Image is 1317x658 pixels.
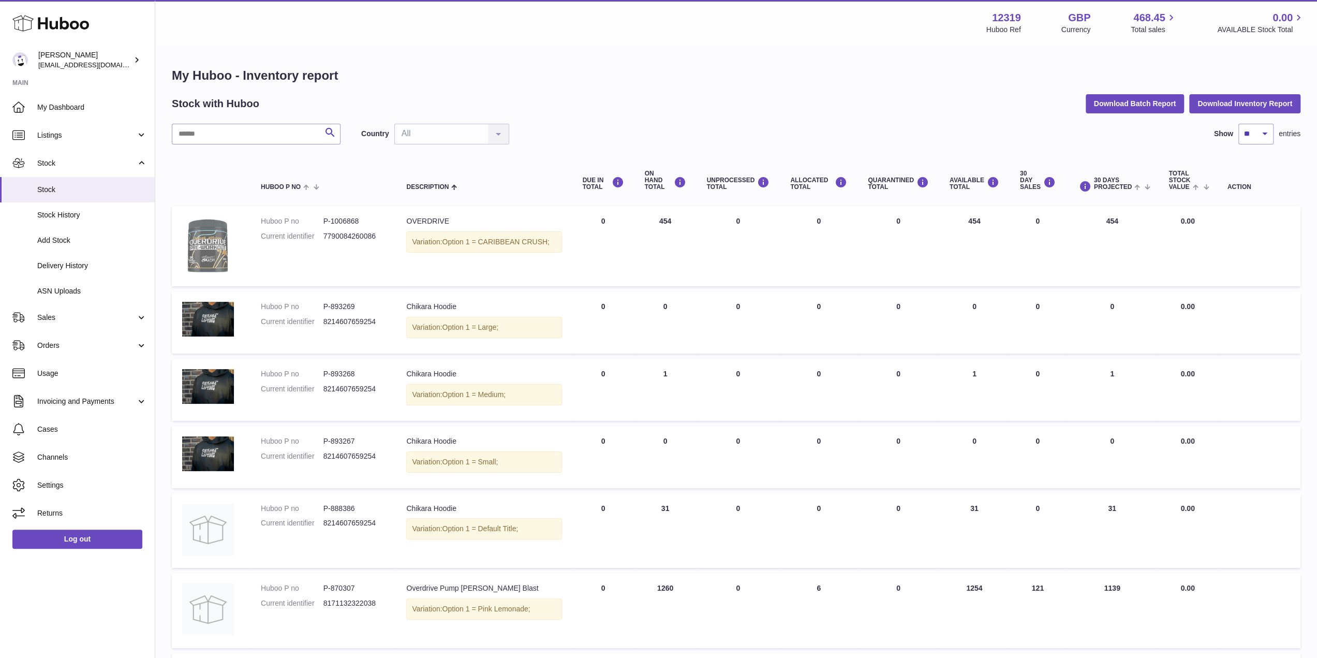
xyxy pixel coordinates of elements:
div: Currency [1061,25,1091,35]
td: 0 [780,426,857,488]
span: Listings [37,130,136,140]
span: 0 [896,302,900,311]
td: 454 [1066,206,1159,286]
dd: 8214607659254 [323,384,386,394]
dd: P-1006868 [323,216,386,226]
td: 121 [1010,573,1066,648]
strong: GBP [1068,11,1090,25]
div: Variation: [406,384,561,405]
td: 0 [1010,206,1066,286]
dd: 8214607659254 [323,317,386,327]
span: Stock [37,185,147,195]
span: 0 [896,437,900,445]
td: 1 [1066,359,1159,421]
div: Action [1227,184,1290,191]
td: 31 [634,493,697,568]
dt: Huboo P no [261,436,323,446]
span: Total sales [1131,25,1177,35]
span: 468.45 [1133,11,1165,25]
span: Total stock value [1168,170,1190,191]
a: 468.45 Total sales [1131,11,1177,35]
div: Chikara Hoodie [406,302,561,312]
span: Returns [37,508,147,518]
dt: Current identifier [261,231,323,241]
td: 454 [939,206,1010,286]
span: AVAILABLE Stock Total [1217,25,1305,35]
dd: 8171132322038 [323,598,386,608]
img: product image [182,583,234,635]
a: Log out [12,530,142,548]
span: Orders [37,341,136,350]
h1: My Huboo - Inventory report [172,67,1300,84]
dt: Huboo P no [261,302,323,312]
td: 0 [1066,291,1159,354]
td: 0 [634,426,697,488]
dt: Current identifier [261,518,323,528]
td: 0 [780,206,857,286]
dd: 8214607659254 [323,518,386,528]
span: Description [406,184,449,191]
span: entries [1279,129,1300,139]
td: 6 [780,573,857,648]
div: ALLOCATED Total [790,177,847,191]
div: Chikara Hoodie [406,504,561,514]
span: Option 1 = Medium; [442,390,506,399]
span: 30 DAYS PROJECTED [1094,177,1132,191]
span: Settings [37,480,147,490]
span: 0.00 [1180,217,1194,225]
span: 0.00 [1272,11,1293,25]
div: Variation: [406,451,561,473]
span: ASN Uploads [37,286,147,296]
div: Chikara Hoodie [406,369,561,379]
span: Channels [37,452,147,462]
span: [EMAIL_ADDRESS][DOMAIN_NAME] [38,61,152,69]
dt: Current identifier [261,384,323,394]
div: OVERDRIVE [406,216,561,226]
strong: 12319 [992,11,1021,25]
td: 31 [1066,493,1159,568]
td: 0 [939,426,1010,488]
span: My Dashboard [37,103,147,112]
td: 1260 [634,573,697,648]
span: Stock History [37,210,147,220]
td: 0 [1010,426,1066,488]
dt: Current identifier [261,598,323,608]
td: 454 [634,206,697,286]
dt: Huboo P no [261,369,323,379]
h2: Stock with Huboo [172,97,259,111]
span: 0.00 [1180,584,1194,592]
div: Variation: [406,317,561,338]
span: Option 1 = Pink Lemonade; [442,605,530,613]
span: Usage [37,369,147,378]
span: 0.00 [1180,437,1194,445]
td: 1 [634,359,697,421]
td: 0 [1010,291,1066,354]
td: 0 [780,359,857,421]
div: ON HAND Total [645,170,686,191]
td: 0 [572,426,634,488]
td: 31 [939,493,1010,568]
td: 0 [572,573,634,648]
dd: P-888386 [323,504,386,514]
label: Show [1214,129,1233,139]
div: 30 DAY SALES [1020,170,1056,191]
td: 1254 [939,573,1010,648]
img: product image [182,436,234,471]
td: 0 [697,573,780,648]
span: 0 [896,217,900,225]
img: product image [182,216,234,273]
dd: P-893267 [323,436,386,446]
div: Huboo Ref [986,25,1021,35]
span: 0.00 [1180,302,1194,311]
td: 0 [697,206,780,286]
span: Cases [37,425,147,434]
button: Download Batch Report [1086,94,1185,113]
div: Variation: [406,598,561,620]
dt: Current identifier [261,317,323,327]
span: 0 [896,370,900,378]
td: 0 [939,291,1010,354]
label: Country [361,129,389,139]
button: Download Inventory Report [1189,94,1300,113]
td: 0 [697,359,780,421]
img: product image [182,504,234,555]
